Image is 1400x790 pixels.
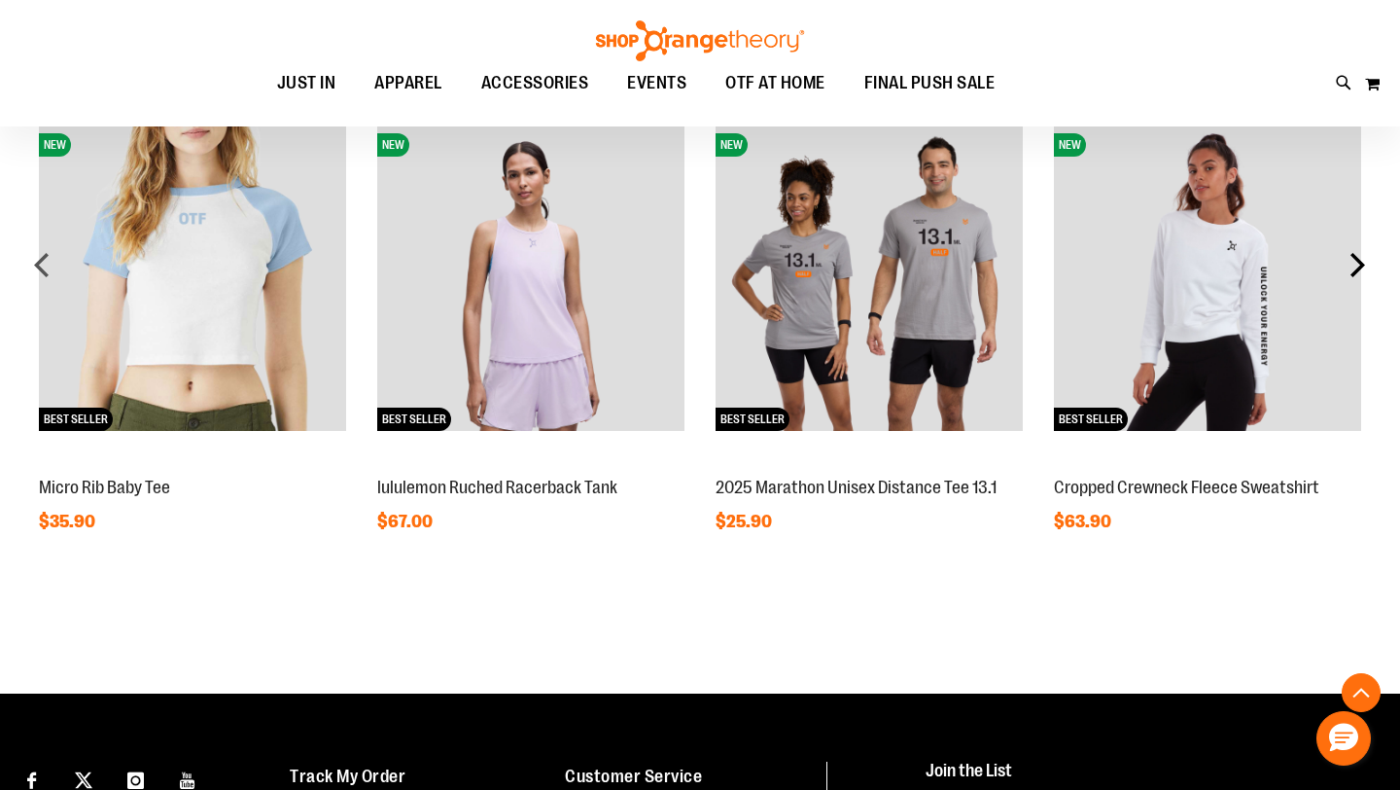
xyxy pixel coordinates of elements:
a: Micro Rib Baby TeeNEWBEST SELLER [39,456,346,472]
span: $35.90 [39,512,98,531]
span: NEW [716,133,748,157]
a: EVENTS [608,61,706,106]
a: Customer Service [565,767,702,786]
span: FINAL PUSH SALE [864,61,996,105]
a: Cropped Crewneck Fleece SweatshirtNEWBEST SELLER [1054,456,1361,472]
a: 2025 Marathon Unisex Distance Tee 13.1 [716,478,997,497]
span: ACCESSORIES [481,61,589,105]
img: Shop Orangetheory [593,20,807,61]
button: Back To Top [1342,673,1381,712]
a: FINAL PUSH SALE [845,61,1015,106]
img: Twitter [75,772,92,789]
span: BEST SELLER [1054,408,1128,431]
span: EVENTS [627,61,686,105]
a: OTF AT HOME [706,61,845,106]
span: BEST SELLER [716,408,789,431]
a: Track My Order [290,767,405,786]
img: Cropped Crewneck Fleece Sweatshirt [1054,124,1361,431]
a: Cropped Crewneck Fleece Sweatshirt [1054,478,1319,497]
span: BEST SELLER [39,408,113,431]
div: prev [23,245,62,284]
a: lululemon Ruched Racerback TankNEWBEST SELLER [377,456,684,472]
span: BEST SELLER [377,408,451,431]
img: Micro Rib Baby Tee [39,124,346,431]
a: APPAREL [355,61,462,106]
span: $25.90 [716,512,775,531]
span: $63.90 [1054,512,1114,531]
span: $67.00 [377,512,436,531]
span: NEW [39,133,71,157]
img: lululemon Ruched Racerback Tank [377,124,684,431]
span: OTF AT HOME [725,61,825,105]
a: lululemon Ruched Racerback Tank [377,478,617,497]
span: JUST IN [277,61,336,105]
a: ACCESSORIES [462,61,609,106]
span: NEW [377,133,409,157]
button: Hello, have a question? Let’s chat. [1316,711,1371,766]
img: 2025 Marathon Unisex Distance Tee 13.1 [716,124,1023,431]
a: 2025 Marathon Unisex Distance Tee 13.1NEWBEST SELLER [716,456,1023,472]
span: APPAREL [374,61,442,105]
span: NEW [1054,133,1086,157]
a: JUST IN [258,61,356,106]
div: next [1338,245,1377,284]
a: Micro Rib Baby Tee [39,478,170,497]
